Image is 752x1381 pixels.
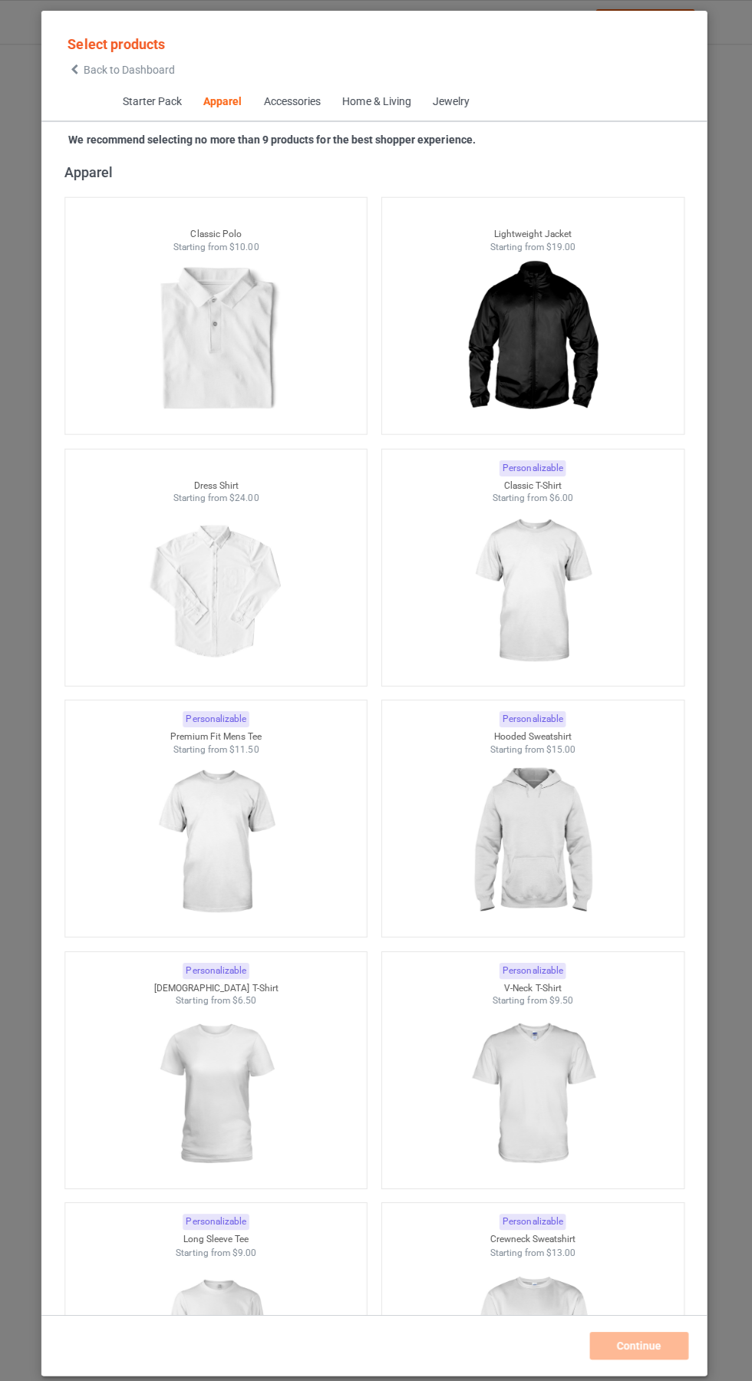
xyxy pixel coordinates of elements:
div: Home & Living [344,94,412,109]
div: Apparel [68,162,691,180]
span: $19.00 [547,240,576,251]
div: Crewneck Sweatshirt [384,1225,684,1238]
span: $24.00 [232,489,261,500]
img: regular.jpg [464,751,602,923]
span: Back to Dashboard [87,63,178,75]
strong: We recommend selecting no more than 9 products for the best shopper experience. [72,133,477,145]
div: V-Neck T-Shirt [384,976,684,989]
div: Starting from [384,739,684,752]
span: Starter Pack [114,83,195,120]
div: Dress Shirt [69,476,369,489]
span: $9.50 [549,989,573,1000]
img: regular.jpg [464,252,602,424]
span: Select products [71,36,168,52]
img: regular.jpg [150,502,287,674]
span: $6.00 [549,489,573,500]
div: Long Sleeve Tee [69,1225,369,1238]
span: $9.00 [235,1239,259,1250]
div: Personalizable [500,707,566,723]
div: Personalizable [186,1206,252,1222]
div: Starting from [384,489,684,502]
img: regular.jpg [464,502,602,674]
div: Hooded Sweatshirt [384,726,684,739]
div: [DEMOGRAPHIC_DATA] T-Shirt [69,976,369,989]
div: Starting from [384,239,684,252]
div: Starting from [69,739,369,752]
img: regular.jpg [464,1001,602,1173]
div: Starting from [384,988,684,1001]
div: Jewelry [434,94,470,109]
div: Accessories [266,94,322,109]
div: Starting from [69,1238,369,1251]
div: Personalizable [186,707,252,723]
img: regular.jpg [150,751,287,923]
span: $15.00 [547,740,576,750]
span: $11.50 [232,740,261,750]
span: $13.00 [547,1239,576,1250]
span: $10.00 [232,240,261,251]
div: Personalizable [186,957,252,973]
img: regular.jpg [150,252,287,424]
span: $6.50 [235,989,259,1000]
div: Personalizable [500,457,566,473]
div: Apparel [206,94,244,109]
div: Personalizable [500,1206,566,1222]
div: Starting from [384,1238,684,1251]
img: regular.jpg [150,1001,287,1173]
div: Classic T-Shirt [384,476,684,489]
div: Classic Polo [69,226,369,239]
div: Starting from [69,489,369,502]
div: Starting from [69,988,369,1001]
div: Premium Fit Mens Tee [69,726,369,739]
div: Lightweight Jacket [384,226,684,239]
div: Starting from [69,239,369,252]
div: Personalizable [500,957,566,973]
